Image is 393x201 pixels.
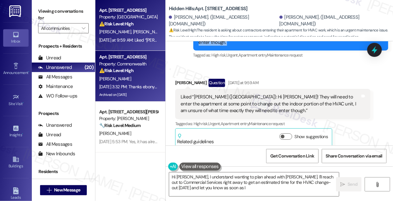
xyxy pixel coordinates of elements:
[38,55,61,61] div: Unread
[249,121,285,126] span: Maintenance request
[99,123,141,128] strong: 🔧 Risk Level: Medium
[99,139,214,144] div: [DATE] 5:53 PM: Yes, it has already been taken care of. Thanks!
[99,109,158,115] div: Apt. [STREET_ADDRESS][PERSON_NAME]
[375,182,380,187] i: 
[227,79,259,86] div: [DATE] at 9:59 AM
[175,119,370,128] div: Tagged as:
[322,149,387,163] button: Share Conversation via email
[38,74,72,80] div: All Messages
[194,121,209,126] span: High risk ,
[38,122,72,129] div: Unanswered
[238,52,267,58] span: Apartment entry ,
[169,14,278,28] div: [PERSON_NAME]. ([EMAIL_ADDRESS][DOMAIN_NAME])
[3,29,29,46] a: Inbox
[9,5,22,17] img: ResiDesk Logo
[32,110,95,117] div: Prospects
[99,131,131,136] span: [PERSON_NAME]
[99,54,158,60] div: Apt. [STREET_ADDRESS]
[38,6,89,23] label: Viewing conversations for
[82,26,85,31] i: 
[99,21,134,27] strong: ⚠️ Risk Level: High
[270,153,314,159] span: Get Conversation Link
[38,131,61,138] div: Unread
[3,123,29,140] a: Insights •
[208,121,220,126] span: Urgent ,
[38,93,77,99] div: WO Follow-ups
[326,153,383,159] span: Share Conversation via email
[3,92,29,109] a: Site Visit •
[348,181,357,188] span: Send
[99,7,158,14] div: Apt. [STREET_ADDRESS]
[177,133,214,145] div: Related guidelines
[40,185,87,195] button: New Message
[169,5,248,12] b: Hidden Hills: Apt. [STREET_ADDRESS]
[41,23,79,33] input: All communities
[211,52,226,58] span: High risk ,
[38,151,75,157] div: New Inbounds
[99,14,158,20] div: Property: [GEOGRAPHIC_DATA]
[99,76,131,82] span: [PERSON_NAME]
[133,29,165,35] span: [PERSON_NAME]
[295,133,328,140] label: Show suggestions
[169,172,339,196] textarea: Hi [PERSON_NAME], I understand wanting to plan ahead with [PERSON_NAME]. I'll reach out to Commer...
[32,43,95,50] div: Prospects + Residents
[3,154,29,171] a: Buildings
[99,68,134,73] strong: ⚠️ Risk Level: High
[226,52,238,58] span: Urgent ,
[175,79,370,89] div: [PERSON_NAME]
[99,91,159,99] div: Archived on [DATE]
[38,64,72,71] div: Unanswered
[99,155,158,162] div: Apt. [STREET_ADDRESS]
[99,61,158,67] div: Property: Commonwealth
[83,63,95,72] div: (20)
[279,14,389,28] div: [PERSON_NAME]. ([EMAIL_ADDRESS][DOMAIN_NAME])
[54,187,80,193] span: New Message
[32,168,95,175] div: Residents
[209,79,225,87] div: Question
[221,121,249,126] span: Apartment entry ,
[99,29,133,35] span: [PERSON_NAME]
[181,94,360,114] div: Liked “[PERSON_NAME] ([GEOGRAPHIC_DATA]): Hi [PERSON_NAME]! They will need to enter the apartment...
[267,52,303,58] span: Maintenance request
[340,182,345,187] i: 
[99,115,158,122] div: Property: [PERSON_NAME]
[169,27,393,41] span: : The resident is asking about contractors entering their apartment for HVAC work, which is an ur...
[47,188,52,193] i: 
[99,84,185,90] div: [DATE] 3:32 PM: Thanks ebony! You're the best!
[336,177,362,191] button: Send
[38,141,72,148] div: All Messages
[28,70,29,74] span: •
[193,50,389,60] div: Tagged as:
[266,149,318,163] button: Get Conversation Link
[22,132,23,136] span: •
[169,28,196,33] strong: ⚠️ Risk Level: High
[38,83,73,90] div: Maintenance
[23,101,24,105] span: •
